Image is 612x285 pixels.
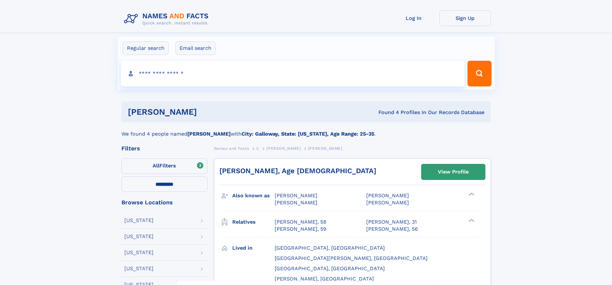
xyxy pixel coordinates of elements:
[124,266,154,271] div: [US_STATE]
[308,146,342,151] span: [PERSON_NAME]
[121,200,208,205] div: Browse Locations
[121,10,214,28] img: Logo Names and Facts
[232,217,275,227] h3: Relatives
[366,218,417,226] a: [PERSON_NAME], 31
[124,250,154,255] div: [US_STATE]
[366,192,409,199] span: [PERSON_NAME]
[467,61,491,86] button: Search Button
[467,192,475,196] div: ❯
[121,61,465,86] input: search input
[388,10,439,26] a: Log In
[121,122,491,138] div: We found 4 people named with .
[123,41,169,55] label: Regular search
[124,234,154,239] div: [US_STATE]
[275,276,374,282] span: [PERSON_NAME], [GEOGRAPHIC_DATA]
[275,255,428,261] span: [GEOGRAPHIC_DATA][PERSON_NAME], [GEOGRAPHIC_DATA]
[214,144,249,152] a: Names and Facts
[121,158,208,174] label: Filters
[366,226,418,233] a: [PERSON_NAME], 56
[121,146,208,151] div: Filters
[219,167,376,175] a: [PERSON_NAME], Age [DEMOGRAPHIC_DATA]
[275,192,317,199] span: [PERSON_NAME]
[187,131,231,137] b: [PERSON_NAME]
[242,131,374,137] b: City: Galloway, State: [US_STATE], Age Range: 25-35
[266,144,301,152] a: [PERSON_NAME]
[421,164,485,180] a: View Profile
[175,41,216,55] label: Email search
[467,218,475,222] div: ❯
[275,265,385,272] span: [GEOGRAPHIC_DATA], [GEOGRAPHIC_DATA]
[366,200,409,206] span: [PERSON_NAME]
[266,146,301,151] span: [PERSON_NAME]
[438,165,469,179] div: View Profile
[288,109,484,116] div: Found 4 Profiles In Our Records Database
[124,218,154,223] div: [US_STATE]
[153,163,159,169] span: All
[256,144,259,152] a: C
[232,190,275,201] h3: Also known as
[275,218,326,226] a: [PERSON_NAME], 58
[232,243,275,254] h3: Lived in
[128,108,288,116] h1: [PERSON_NAME]
[275,226,326,233] a: [PERSON_NAME], 59
[275,200,317,206] span: [PERSON_NAME]
[256,146,259,151] span: C
[439,10,491,26] a: Sign Up
[275,245,385,251] span: [GEOGRAPHIC_DATA], [GEOGRAPHIC_DATA]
